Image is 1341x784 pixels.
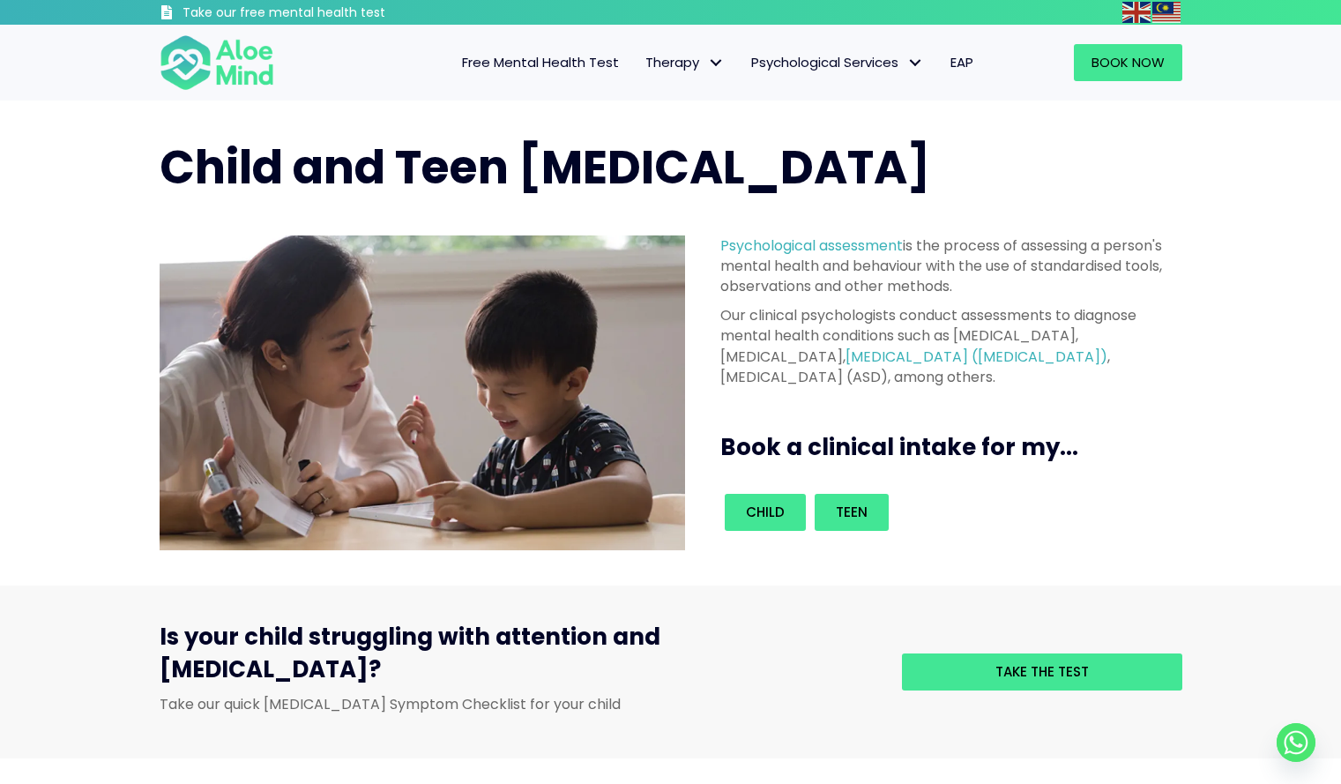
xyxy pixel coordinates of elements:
[815,494,889,531] a: Teen
[1091,53,1165,71] span: Book Now
[160,235,685,551] img: child assessment
[720,305,1172,387] p: Our clinical psychologists conduct assessments to diagnose mental health conditions such as [MEDI...
[746,503,785,521] span: Child
[846,347,1107,367] a: [MEDICAL_DATA] ([MEDICAL_DATA])
[836,503,868,521] span: Teen
[902,653,1182,691] a: Take the test
[720,431,1189,463] h3: Book a clinical intake for my...
[1122,2,1151,23] img: en
[632,44,738,81] a: TherapyTherapy: submenu
[160,135,930,199] span: Child and Teen [MEDICAL_DATA]
[1122,2,1152,22] a: English
[1277,723,1315,762] a: Whatsapp
[937,44,987,81] a: EAP
[725,494,806,531] a: Child
[645,53,725,71] span: Therapy
[720,235,903,256] a: Psychological assessment
[738,44,937,81] a: Psychological ServicesPsychological Services: submenu
[183,4,480,22] h3: Take our free mental health test
[720,489,1172,535] div: Book an intake for my...
[950,53,973,71] span: EAP
[160,34,274,92] img: Aloe mind Logo
[462,53,619,71] span: Free Mental Health Test
[1152,2,1181,23] img: ms
[160,694,875,714] p: Take our quick [MEDICAL_DATA] Symptom Checklist for your child
[449,44,632,81] a: Free Mental Health Test
[1074,44,1182,81] a: Book Now
[903,50,928,76] span: Psychological Services: submenu
[1152,2,1182,22] a: Malay
[720,235,1172,297] p: is the process of assessing a person's mental health and behaviour with the use of standardised t...
[160,4,480,25] a: Take our free mental health test
[704,50,729,76] span: Therapy: submenu
[995,662,1089,681] span: Take the test
[160,621,875,694] h3: Is your child struggling with attention and [MEDICAL_DATA]?
[751,53,924,71] span: Psychological Services
[297,44,987,81] nav: Menu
